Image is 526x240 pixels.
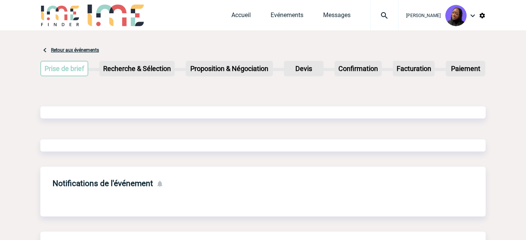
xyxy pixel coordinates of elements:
[51,47,99,53] a: Retour aux événements
[231,11,251,22] a: Accueil
[446,62,485,76] p: Paiement
[445,5,467,26] img: 131349-0.png
[271,11,303,22] a: Evénements
[100,62,174,76] p: Recherche & Sélection
[186,62,272,76] p: Proposition & Négociation
[406,13,441,18] span: [PERSON_NAME]
[285,62,323,76] p: Devis
[40,5,80,26] img: IME-Finder
[53,179,153,188] h4: Notifications de l'événement
[323,11,351,22] a: Messages
[335,62,381,76] p: Confirmation
[394,62,434,76] p: Facturation
[41,62,88,76] p: Prise de brief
